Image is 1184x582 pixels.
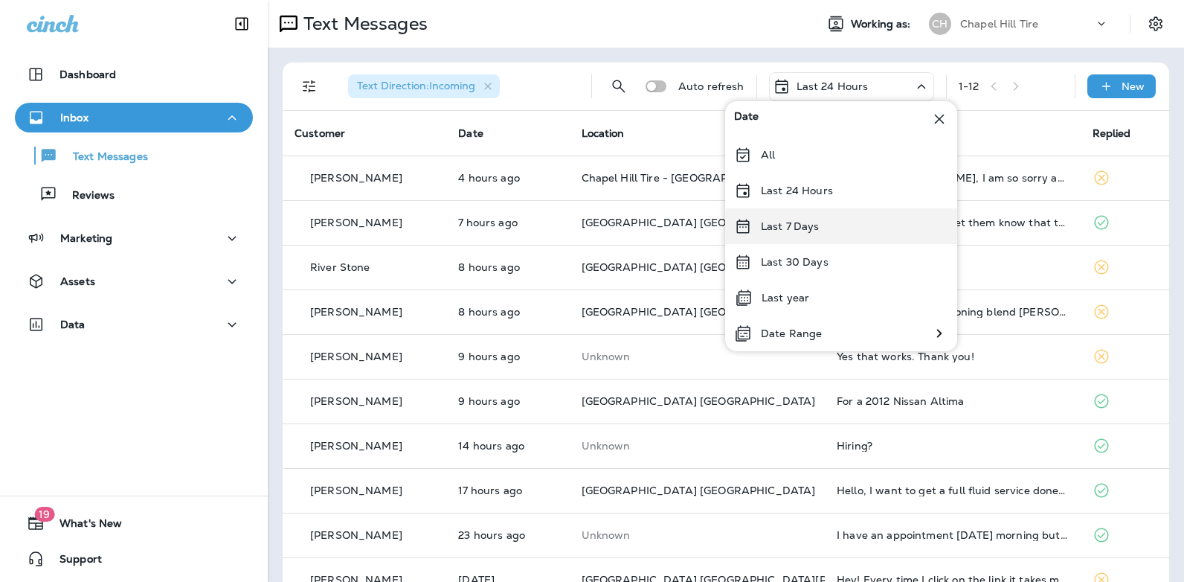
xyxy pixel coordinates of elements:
[348,74,500,98] div: Text Direction:Incoming
[57,189,115,203] p: Reviews
[1093,127,1131,140] span: Replied
[15,508,253,538] button: 19What's New
[310,261,370,273] p: River Stone
[761,220,820,232] p: Last 7 Days
[959,80,979,92] div: 1 - 12
[582,351,814,362] p: This customer does not have a last location and the phone number they messaged is not assigned to...
[458,217,557,228] p: Aug 15, 2025 01:23 PM
[734,110,759,128] span: Date
[297,13,428,35] p: Text Messages
[60,232,112,244] p: Marketing
[458,529,557,541] p: Aug 14, 2025 08:48 PM
[837,395,1069,407] div: For a 2012 Nissan Altima
[458,306,557,318] p: Aug 15, 2025 11:46 AM
[582,484,816,497] span: [GEOGRAPHIC_DATA] [GEOGRAPHIC_DATA]
[357,79,475,92] span: Text Direction : Incoming
[310,485,402,496] p: [PERSON_NAME]
[59,68,116,80] p: Dashboard
[15,60,253,89] button: Dashboard
[310,351,402,362] p: [PERSON_NAME]
[678,80,744,92] p: Auto refresh
[310,395,402,407] p: [PERSON_NAME]
[15,140,253,171] button: Text Messages
[837,351,1069,362] div: Yes that works. Thank you!
[582,529,814,541] p: This customer does not have a last location and the phone number they messaged is not assigned to...
[15,223,253,253] button: Marketing
[45,517,122,535] span: What's New
[295,71,324,101] button: Filters
[762,292,809,304] p: Last year
[960,18,1038,30] p: Chapel Hill Tire
[458,127,483,140] span: Date
[34,507,54,522] span: 19
[458,351,557,362] p: Aug 15, 2025 10:55 AM
[60,319,86,330] p: Data
[761,185,833,196] p: Last 24 Hours
[60,112,89,124] p: Inbox
[310,440,402,452] p: [PERSON_NAME]
[60,275,95,287] p: Assets
[582,440,814,452] p: This customer does not have a last location and the phone number they messaged is not assigned to...
[458,440,557,452] p: Aug 15, 2025 05:58 AM
[837,485,1069,496] div: Hello, I want to get a full fluid service done. Transmission, break, and coolant. Can you give me...
[851,18,914,31] span: Working as:
[582,394,816,408] span: [GEOGRAPHIC_DATA] [GEOGRAPHIC_DATA]
[761,327,822,339] p: Date Range
[582,305,908,319] span: [GEOGRAPHIC_DATA] [GEOGRAPHIC_DATA][PERSON_NAME]
[582,127,625,140] span: Location
[929,13,951,35] div: CH
[310,306,402,318] p: [PERSON_NAME]
[45,553,102,571] span: Support
[582,260,943,274] span: [GEOGRAPHIC_DATA] [GEOGRAPHIC_DATA] - [GEOGRAPHIC_DATA]
[221,9,263,39] button: Collapse Sidebar
[761,256,829,268] p: Last 30 Days
[310,217,402,228] p: [PERSON_NAME]
[837,529,1069,541] div: I have an appointment tomorrow morning but I won’t be able to make it. I’d like to reschedule to ...
[582,216,908,229] span: [GEOGRAPHIC_DATA] [GEOGRAPHIC_DATA][PERSON_NAME]
[310,529,402,541] p: [PERSON_NAME]
[15,266,253,296] button: Assets
[15,310,253,339] button: Data
[295,127,345,140] span: Customer
[458,261,557,273] p: Aug 15, 2025 11:55 AM
[797,80,869,92] p: Last 24 Hours
[837,440,1069,452] div: Hiring?
[604,71,634,101] button: Search Messages
[761,149,775,161] p: All
[58,150,148,164] p: Text Messages
[15,544,253,574] button: Support
[1122,80,1145,92] p: New
[15,103,253,132] button: Inbox
[1142,10,1169,37] button: Settings
[15,179,253,210] button: Reviews
[582,171,787,185] span: Chapel Hill Tire - [GEOGRAPHIC_DATA]
[458,485,557,496] p: Aug 15, 2025 02:40 AM
[458,395,557,407] p: Aug 15, 2025 10:55 AM
[458,172,557,184] p: Aug 15, 2025 04:08 PM
[310,172,402,184] p: [PERSON_NAME]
